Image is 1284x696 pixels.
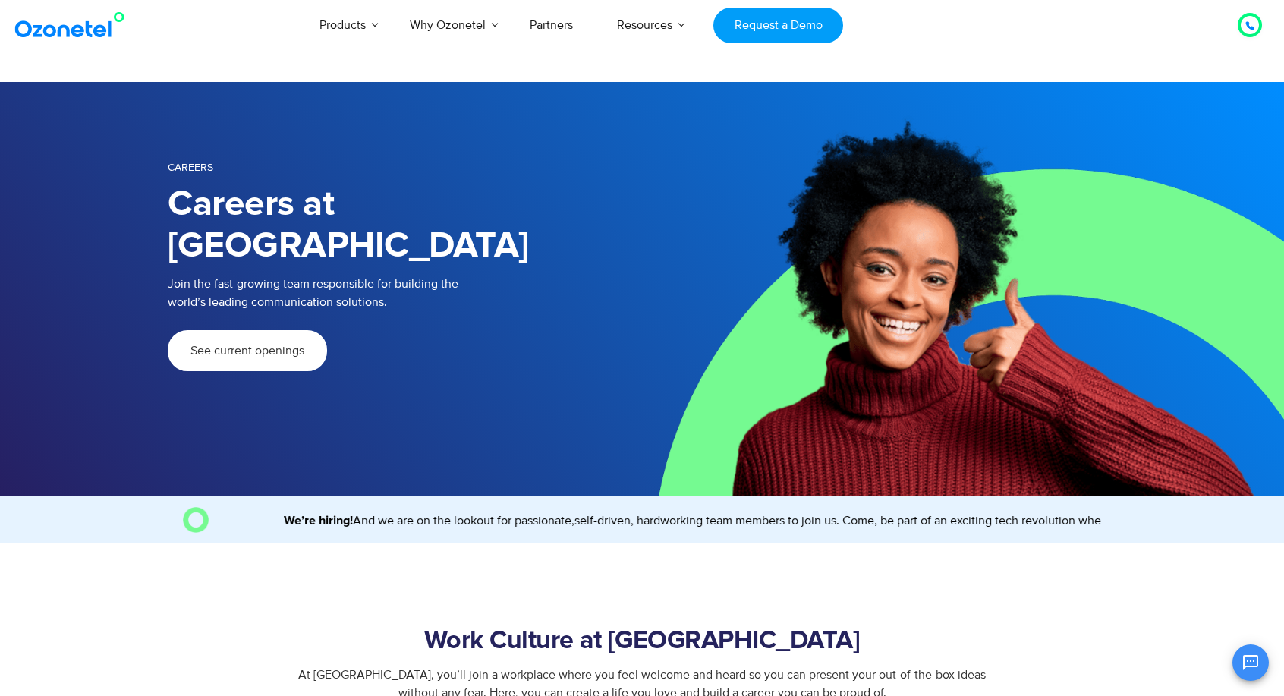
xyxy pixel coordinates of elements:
[183,507,209,533] img: O Image
[216,626,1068,657] h2: Work Culture at [GEOGRAPHIC_DATA]
[1232,644,1269,681] button: Open chat
[168,330,327,371] a: See current openings
[168,161,213,174] span: Careers
[190,345,304,357] span: See current openings
[168,275,619,311] p: Join the fast-growing team responsible for building the world’s leading communication solutions.
[216,512,1102,530] marquee: And we are on the lookout for passionate,self-driven, hardworking team members to join us. Come, ...
[713,8,843,43] a: Request a Demo
[168,184,642,267] h1: Careers at [GEOGRAPHIC_DATA]
[216,515,285,527] strong: We’re hiring!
